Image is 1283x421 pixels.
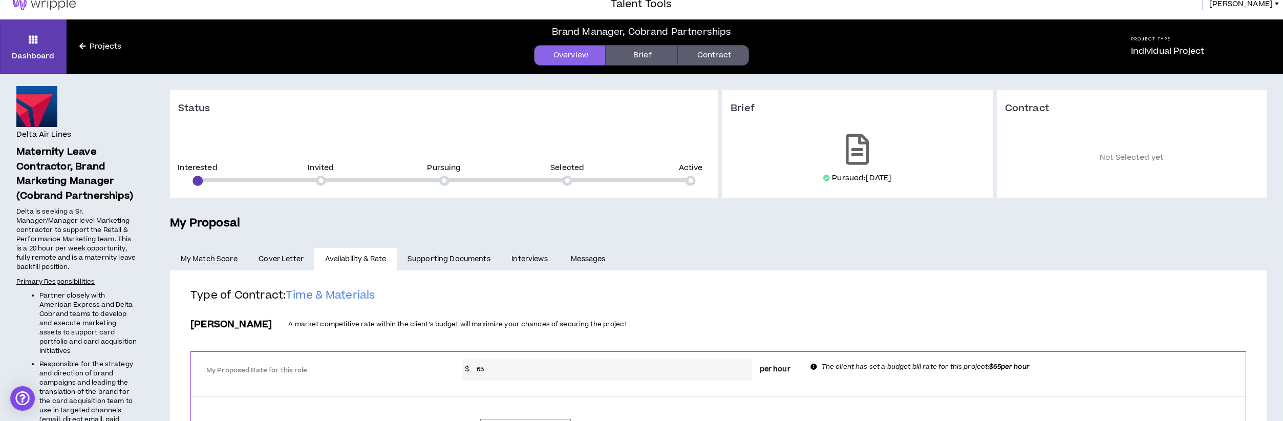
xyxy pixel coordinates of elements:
span: per hour [760,364,790,375]
a: Projects [67,41,134,52]
span: Partner closely with American Express and Delta Cobrand teams to develop and execute marketing as... [39,291,137,355]
p: Maternity Leave Contractor, Brand Marketing Manager (Cobrand Partnerships) [16,145,137,204]
span: $ [462,359,472,381]
a: My Match Score [170,248,248,270]
p: Individual Project [1131,45,1205,57]
b: $65 per hour [989,362,1030,371]
p: Interested [178,164,217,172]
h5: My Proposal [170,215,1267,232]
h3: Contract [1005,102,1259,115]
p: Selected [550,164,584,172]
span: Cover Letter [259,254,304,265]
a: Interviews [501,248,561,270]
span: Delta is seeking a Sr. Manager/Manager level Marketing contractor to support the Retail & Perform... [16,207,136,271]
a: Availability & Rate [314,248,397,270]
h4: Delta Air Lines [16,129,71,140]
div: Brand Manager, Cobrand Partnerships [552,25,732,39]
p: Pursuing [427,164,461,172]
span: Time & Materials [286,288,375,303]
a: Overview [534,45,606,66]
p: A market competitive rate within the client’s budget will maximize your chances of securing the p... [288,320,627,329]
h3: Status [178,102,226,115]
label: My Proposed Rate for this role [206,362,439,380]
p: Not Selected yet [1005,130,1259,186]
h3: Brief [731,102,985,115]
p: Pursued: [DATE] [832,173,891,183]
a: Contract [677,45,749,66]
a: Supporting Documents [397,248,501,270]
div: Open Intercom Messenger [10,386,35,411]
p: Dashboard [12,51,54,61]
p: The client has set a budget bill rate for this project: [822,362,1030,372]
a: Messages [561,248,618,270]
h3: [PERSON_NAME] [190,318,272,331]
span: Primary Responsibilities [16,277,95,286]
h2: Type of Contract: [190,288,1246,311]
a: Brief [606,45,677,66]
p: Invited [308,164,334,172]
h5: Project Type [1131,36,1205,43]
p: Active [679,164,703,172]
